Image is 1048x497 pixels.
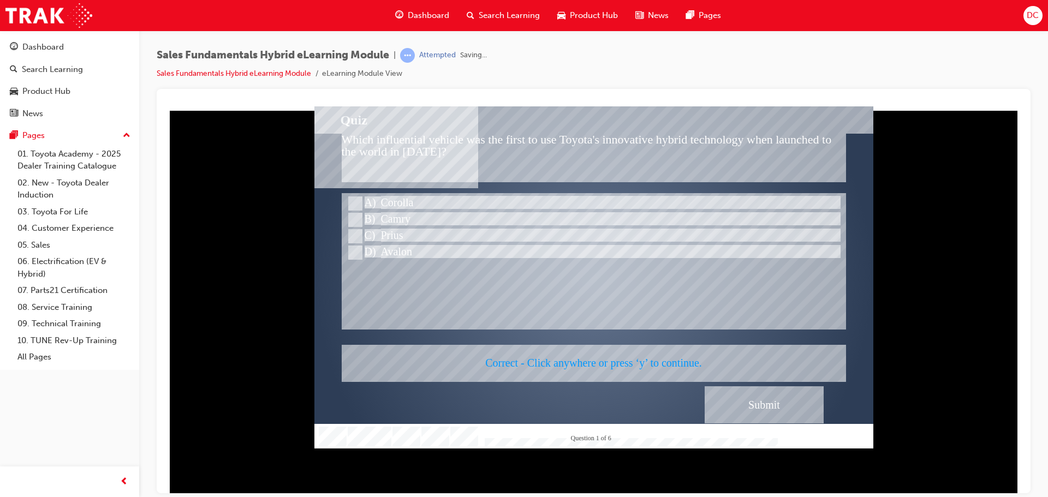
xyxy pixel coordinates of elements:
[10,87,18,97] span: car-icon
[13,332,135,349] a: 10. TUNE Rev-Up Training
[677,4,730,27] a: pages-iconPages
[4,37,135,57] a: Dashboard
[1023,6,1043,25] button: DC
[686,9,694,22] span: pages-icon
[13,282,135,299] a: 07. Parts21 Certification
[467,9,474,22] span: search-icon
[400,48,415,63] span: learningRecordVerb_ATTEMPT-icon
[322,68,402,80] li: eLearning Module View
[13,175,135,203] a: 02. New - Toyota Dealer Induction
[4,104,135,124] a: News
[22,85,70,98] div: Product Hub
[22,129,45,142] div: Pages
[13,315,135,332] a: 09. Technical Training
[570,9,618,22] span: Product Hub
[549,4,627,27] a: car-iconProduct Hub
[123,129,130,143] span: up-icon
[627,4,677,27] a: news-iconNews
[13,349,135,366] a: All Pages
[13,253,135,282] a: 06. Electrification (EV & Hybrid)
[408,9,449,22] span: Dashboard
[10,109,18,119] span: news-icon
[13,146,135,175] a: 01. Toyota Academy - 2025 Dealer Training Catalogue
[10,131,18,141] span: pages-icon
[22,107,43,120] div: News
[157,69,311,78] a: Sales Fundamentals Hybrid eLearning Module
[419,50,456,61] div: Attempted
[460,49,487,62] span: Saving...
[4,81,135,101] a: Product Hub
[1027,9,1039,22] span: DC
[394,49,396,62] span: |
[635,9,644,22] span: news-icon
[557,9,565,22] span: car-icon
[10,65,17,75] span: search-icon
[4,125,135,146] button: Pages
[479,9,540,22] span: Search Learning
[386,4,458,27] a: guage-iconDashboard
[4,35,135,125] button: DashboardSearch LearningProduct HubNews
[4,59,135,80] a: Search Learning
[458,4,549,27] a: search-iconSearch Learning
[648,9,669,22] span: News
[13,203,135,220] a: 03. Toyota For Life
[120,475,128,489] span: prev-icon
[22,41,64,53] div: Dashboard
[13,220,135,237] a: 04. Customer Experience
[22,63,83,76] div: Search Learning
[5,3,92,28] img: Trak
[13,299,135,316] a: 08. Service Training
[395,9,403,22] span: guage-icon
[10,43,18,52] span: guage-icon
[699,9,721,22] span: Pages
[13,237,135,254] a: 05. Sales
[157,49,389,62] span: Sales Fundamentals Hybrid eLearning Module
